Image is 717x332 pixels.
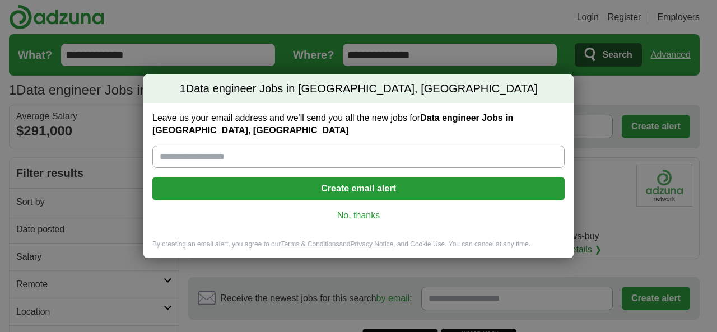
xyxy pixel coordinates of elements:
[351,240,394,248] a: Privacy Notice
[143,240,574,258] div: By creating an email alert, you agree to our and , and Cookie Use. You can cancel at any time.
[152,177,565,200] button: Create email alert
[152,112,565,137] label: Leave us your email address and we'll send you all the new jobs for
[161,209,556,222] a: No, thanks
[281,240,339,248] a: Terms & Conditions
[180,81,186,97] span: 1
[143,74,574,104] h2: Data engineer Jobs in [GEOGRAPHIC_DATA], [GEOGRAPHIC_DATA]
